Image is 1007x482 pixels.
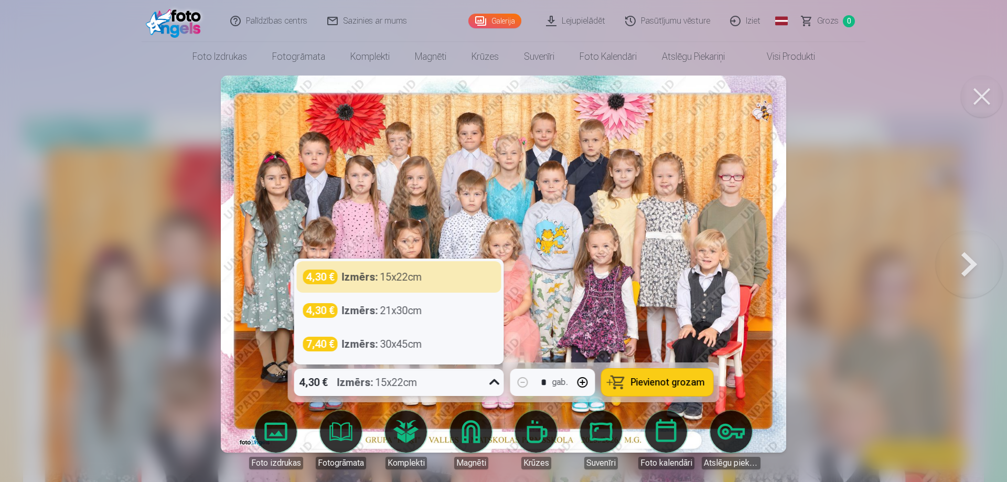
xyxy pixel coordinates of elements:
[342,337,378,351] strong: Izmērs :
[521,457,551,469] div: Krūzes
[260,42,338,71] a: Fotogrāmata
[638,457,694,469] div: Foto kalendāri
[342,270,378,284] strong: Izmērs :
[459,42,511,71] a: Krūzes
[247,411,305,469] a: Foto izdrukas
[303,303,338,318] div: 4,30 €
[843,15,855,27] span: 0
[294,369,333,396] div: 4,30 €
[637,411,695,469] a: Foto kalendāri
[552,376,568,389] div: gab.
[180,42,260,71] a: Foto izdrukas
[385,457,427,469] div: Komplekti
[702,411,760,469] a: Atslēgu piekariņi
[146,4,206,38] img: /fa1
[316,457,366,469] div: Fotogrāmata
[377,411,435,469] a: Komplekti
[342,270,422,284] div: 15x22cm
[602,369,713,396] button: Pievienot grozam
[303,337,338,351] div: 7,40 €
[342,303,378,318] strong: Izmērs :
[631,378,705,387] span: Pievienot grozam
[337,375,373,390] strong: Izmērs :
[649,42,737,71] a: Atslēgu piekariņi
[249,457,303,469] div: Foto izdrukas
[342,303,422,318] div: 21x30cm
[468,14,521,28] a: Galerija
[312,411,370,469] a: Fotogrāmata
[402,42,459,71] a: Magnēti
[567,42,649,71] a: Foto kalendāri
[584,457,618,469] div: Suvenīri
[342,337,422,351] div: 30x45cm
[338,42,402,71] a: Komplekti
[817,15,839,27] span: Grozs
[507,411,565,469] a: Krūzes
[737,42,828,71] a: Visi produkti
[572,411,630,469] a: Suvenīri
[511,42,567,71] a: Suvenīri
[442,411,500,469] a: Magnēti
[702,457,760,469] div: Atslēgu piekariņi
[303,270,338,284] div: 4,30 €
[337,369,417,396] div: 15x22cm
[454,457,488,469] div: Magnēti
